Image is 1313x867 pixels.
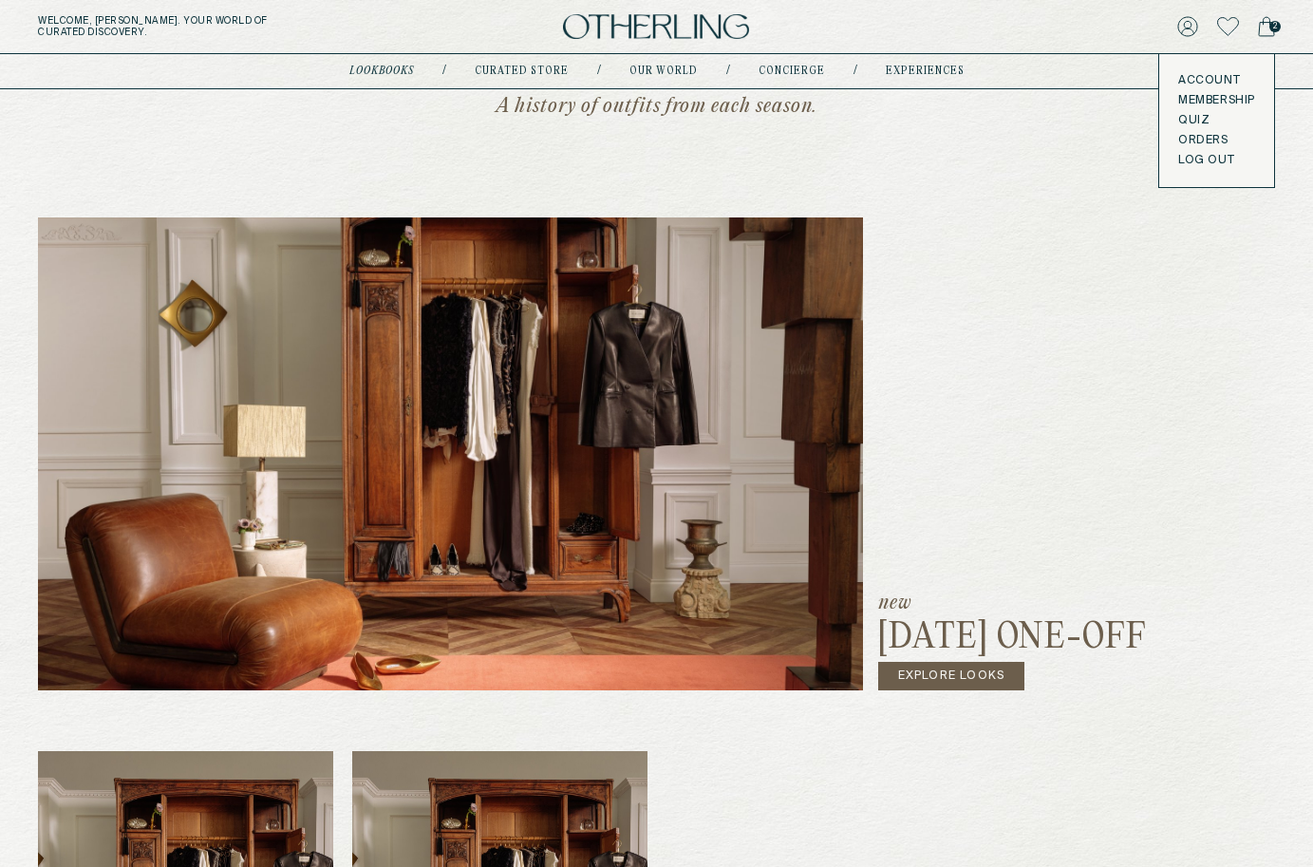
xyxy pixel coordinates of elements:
img: logo [563,14,749,40]
div: / [442,64,446,79]
a: Membership [1178,93,1255,108]
div: / [853,64,857,79]
span: 2 [1269,21,1281,32]
p: A history of outfits from each season. [405,80,909,119]
a: experiences [886,66,965,76]
a: Orders [1178,133,1255,148]
img: past lookbook [38,217,863,690]
button: LOG OUT [1178,153,1234,168]
a: Explore Looks [878,662,1025,690]
a: Account [1178,73,1255,88]
a: concierge [759,66,825,76]
div: / [726,64,730,79]
h5: Welcome, [PERSON_NAME] . Your world of curated discovery. [38,15,409,38]
div: / [597,64,601,79]
a: 2 [1258,13,1275,40]
h3: [DATE] One-off [878,616,1147,662]
a: lookbooks [349,66,414,76]
p: new [878,594,1147,613]
a: Quiz [1178,113,1255,128]
a: Curated store [475,66,569,76]
a: Our world [629,66,698,76]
